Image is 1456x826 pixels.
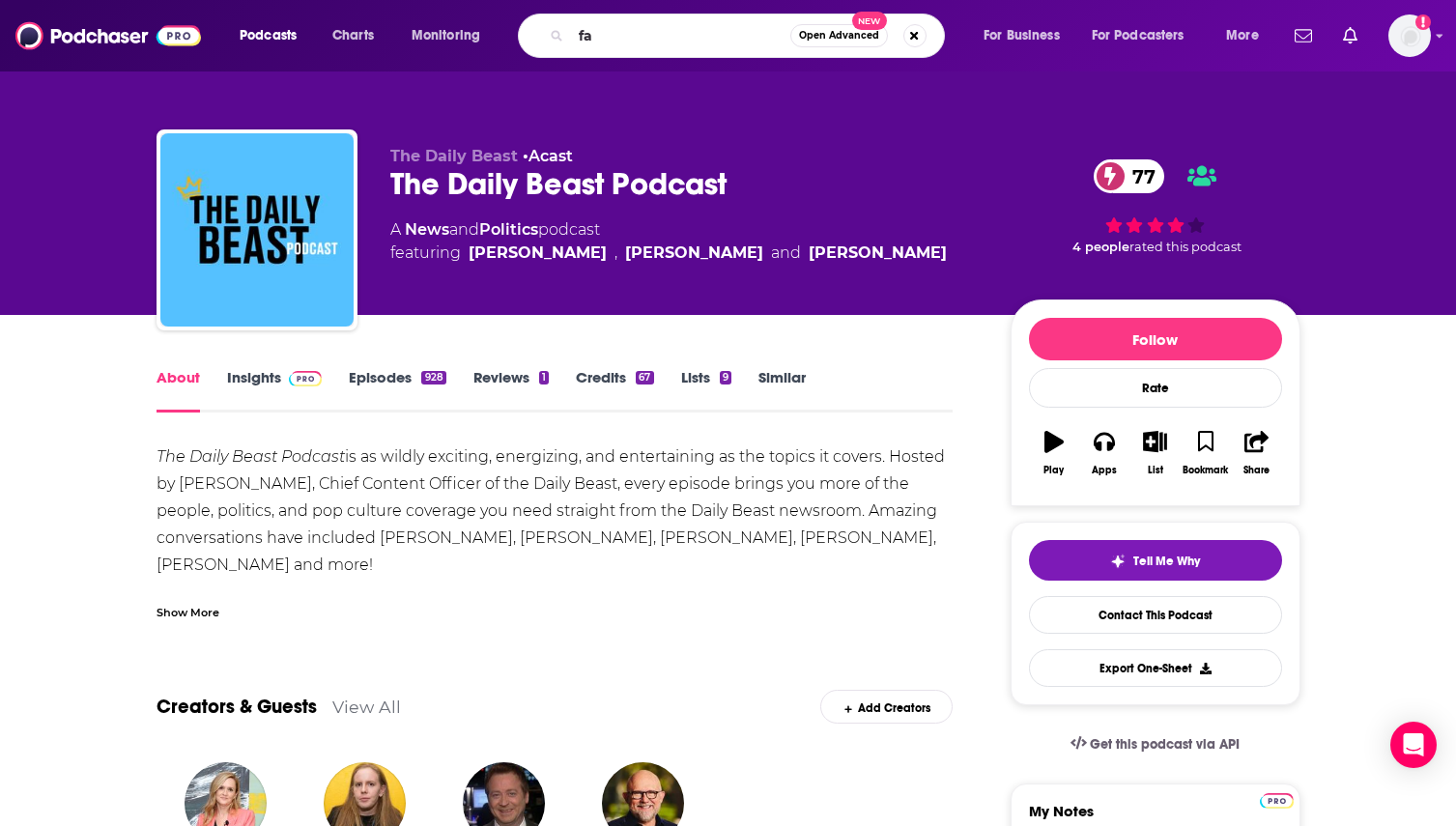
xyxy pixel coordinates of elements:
button: open menu [226,20,322,51]
a: Creators & Guests [157,695,317,719]
a: Contact This Podcast [1029,596,1282,634]
span: Monitoring [412,22,480,49]
a: Danielle Moodie [469,242,607,265]
button: Export One-Sheet [1029,649,1282,687]
div: is as wildly exciting, energizing, and entertaining as the topics it covers. Hosted by [PERSON_NA... [157,443,954,741]
a: Lists9 [681,368,731,413]
div: Add Creators [820,690,953,724]
img: tell me why sparkle [1110,554,1126,569]
em: The Daily Beast Podcast [157,447,345,466]
svg: Add a profile image [1415,14,1431,30]
button: Show profile menu [1388,14,1431,57]
span: and [449,220,479,239]
div: Rate [1029,368,1282,408]
button: List [1129,418,1180,488]
div: Search podcasts, credits, & more... [536,14,963,58]
span: , [614,242,617,265]
div: Open Intercom Messenger [1390,722,1437,768]
button: open menu [970,20,1084,51]
img: Podchaser Pro [1260,793,1294,809]
img: Podchaser - Follow, Share and Rate Podcasts [15,17,201,54]
a: Get this podcast via API [1055,721,1256,768]
span: 77 [1113,159,1165,193]
span: Podcasts [240,22,297,49]
div: A podcast [390,218,947,265]
button: Open AdvancedNew [790,24,888,47]
a: InsightsPodchaser Pro [227,368,323,413]
span: Open Advanced [799,31,879,41]
div: 1 [539,371,549,385]
a: Show notifications dropdown [1287,19,1320,52]
div: 77 4 peoplerated this podcast [1011,147,1300,267]
input: Search podcasts, credits, & more... [571,20,790,51]
a: Acast [528,147,573,165]
span: featuring [390,242,947,265]
div: 67 [636,371,653,385]
span: New [852,12,887,30]
div: Share [1243,465,1270,476]
img: Podchaser Pro [289,371,323,386]
img: User Profile [1388,14,1431,57]
a: 77 [1094,159,1165,193]
a: View All [332,697,401,717]
button: Share [1231,418,1281,488]
span: Charts [332,22,374,49]
span: For Podcasters [1092,22,1185,49]
div: 9 [720,371,731,385]
button: open menu [1079,20,1213,51]
a: Show notifications dropdown [1335,19,1365,52]
a: Pro website [1260,790,1294,809]
a: About [157,368,200,413]
span: 4 people [1072,240,1129,254]
button: tell me why sparkleTell Me Why [1029,540,1282,581]
span: • [523,147,573,165]
div: List [1148,465,1163,476]
div: Bookmark [1183,465,1228,476]
span: and [771,242,801,265]
button: open menu [398,20,505,51]
a: News [405,220,449,239]
a: Credits67 [576,368,653,413]
span: Tell Me Why [1133,554,1200,569]
button: Play [1029,418,1079,488]
div: 928 [421,371,445,385]
button: Apps [1079,418,1129,488]
span: More [1226,22,1259,49]
span: For Business [984,22,1060,49]
a: Politics [479,220,538,239]
a: Similar [758,368,806,413]
button: Bookmark [1181,418,1231,488]
div: Apps [1092,465,1117,476]
a: Reviews1 [473,368,549,413]
button: Follow [1029,318,1282,360]
div: Play [1043,465,1064,476]
a: Rick Wilson [809,242,947,265]
a: Charts [320,20,385,51]
span: rated this podcast [1129,240,1242,254]
a: Molly Jong-Fast [625,242,763,265]
a: Episodes928 [349,368,445,413]
span: The Daily Beast [390,147,518,165]
span: Get this podcast via API [1090,736,1240,753]
span: Logged in as Maria.Tullin [1388,14,1431,57]
button: open menu [1213,20,1283,51]
img: The Daily Beast Podcast [160,133,354,327]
